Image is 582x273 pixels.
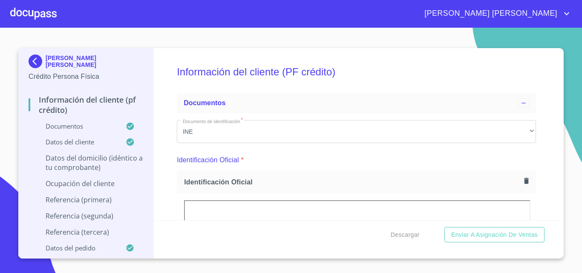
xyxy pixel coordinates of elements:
button: account of current user [418,7,572,20]
span: [PERSON_NAME] [PERSON_NAME] [418,7,562,20]
span: Enviar a Asignación de Ventas [451,230,538,240]
p: Crédito Persona Física [29,72,143,82]
div: INE [177,120,536,143]
p: Referencia (primera) [29,195,143,204]
button: Descargar [387,227,423,243]
p: [PERSON_NAME] [PERSON_NAME] [46,55,143,68]
p: Datos del pedido [29,244,126,252]
p: Ocupación del Cliente [29,179,143,188]
p: Información del cliente (PF crédito) [29,95,143,115]
div: Documentos [177,93,536,113]
span: Identificación Oficial [184,178,521,187]
p: Documentos [29,122,126,130]
p: Identificación Oficial [177,155,239,165]
p: Datos del cliente [29,138,126,146]
span: Documentos [184,99,225,106]
div: [PERSON_NAME] [PERSON_NAME] [29,55,143,72]
p: Referencia (tercera) [29,227,143,237]
img: Docupass spot blue [29,55,46,68]
button: Enviar a Asignación de Ventas [444,227,545,243]
h5: Información del cliente (PF crédito) [177,55,536,89]
p: Referencia (segunda) [29,211,143,221]
span: Descargar [391,230,420,240]
p: Datos del domicilio (idéntico a tu comprobante) [29,153,143,172]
